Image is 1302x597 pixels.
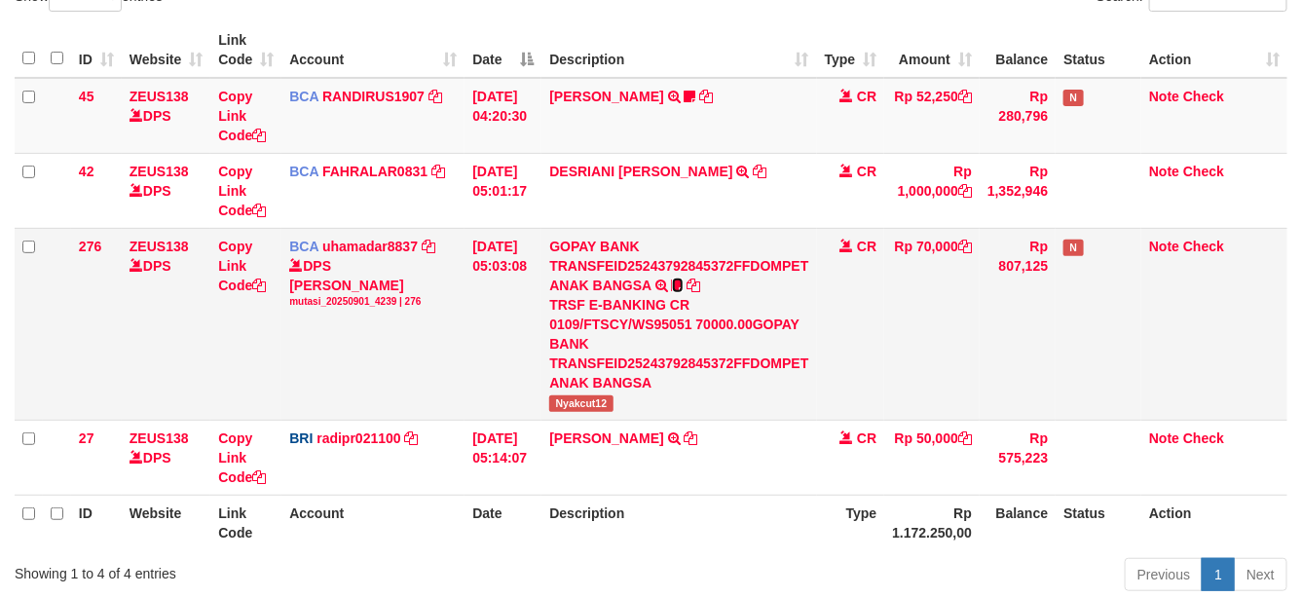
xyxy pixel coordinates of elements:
a: Note [1149,164,1179,179]
a: uhamadar8837 [322,239,418,254]
span: CR [857,164,876,179]
span: Nyakcut12 [549,395,613,412]
a: Copy DANA TEGARJALERPR to clipboard [685,430,698,446]
span: BCA [289,239,318,254]
a: Copy radipr021100 to clipboard [405,430,419,446]
a: Copy FAHRALAR0831 to clipboard [431,164,445,179]
a: Copy Rp 52,250 to clipboard [958,89,972,104]
div: TRSF E-BANKING CR 0109/FTSCY/WS95051 70000.00GOPAY BANK TRANSFEID25243792845372FFDOMPET ANAK BANGSA [549,295,808,392]
td: Rp 575,223 [980,420,1056,495]
a: Copy Link Code [218,89,266,143]
td: DPS [122,153,210,228]
th: Type: activate to sort column ascending [817,22,885,78]
th: Date: activate to sort column descending [465,22,541,78]
th: ID: activate to sort column ascending [71,22,122,78]
th: Action [1141,495,1287,550]
a: Check [1183,430,1224,446]
td: DPS [122,228,210,420]
a: Copy Link Code [218,239,266,293]
a: ZEUS138 [130,239,189,254]
td: Rp 1,352,946 [980,153,1056,228]
a: Note [1149,239,1179,254]
a: Note [1149,89,1179,104]
span: Has Note [1063,240,1083,256]
th: Account [281,495,465,550]
th: Status [1056,495,1141,550]
td: [DATE] 04:20:30 [465,78,541,154]
a: Check [1183,239,1224,254]
td: [DATE] 05:14:07 [465,420,541,495]
th: Link Code [210,495,281,550]
a: ZEUS138 [130,430,189,446]
span: 276 [79,239,101,254]
a: Copy uhamadar8837 to clipboard [422,239,435,254]
span: 27 [79,430,94,446]
th: Website: activate to sort column ascending [122,22,210,78]
a: Copy Rp 70,000 to clipboard [958,239,972,254]
td: DPS [122,420,210,495]
span: 45 [79,89,94,104]
td: [DATE] 05:03:08 [465,228,541,420]
a: RANDIRUS1907 [322,89,425,104]
th: Action: activate to sort column ascending [1141,22,1287,78]
a: Copy Rp 1,000,000 to clipboard [958,183,972,199]
div: mutasi_20250901_4239 | 276 [289,295,457,309]
td: Rp 1,000,000 [884,153,980,228]
div: DPS [PERSON_NAME] [289,256,457,309]
div: Showing 1 to 4 of 4 entries [15,556,528,583]
td: Rp 807,125 [980,228,1056,420]
a: DESRIANI [PERSON_NAME] [549,164,732,179]
td: Rp 52,250 [884,78,980,154]
span: CR [857,239,876,254]
span: BCA [289,164,318,179]
th: Amount: activate to sort column ascending [884,22,980,78]
span: CR [857,89,876,104]
span: CR [857,430,876,446]
a: [PERSON_NAME] [549,89,663,104]
a: FAHRALAR0831 [322,164,428,179]
a: radipr021100 [316,430,400,446]
td: Rp 50,000 [884,420,980,495]
a: Previous [1125,558,1203,591]
th: Website [122,495,210,550]
a: Next [1234,558,1287,591]
a: ZEUS138 [130,164,189,179]
span: BRI [289,430,313,446]
th: Status [1056,22,1141,78]
th: Date [465,495,541,550]
span: BCA [289,89,318,104]
a: Check [1183,89,1224,104]
a: Copy Link Code [218,164,266,218]
a: GOPAY BANK TRANSFEID25243792845372FFDOMPET ANAK BANGSA [549,239,808,293]
th: Balance [980,22,1056,78]
a: 1 [1202,558,1235,591]
th: Balance [980,495,1056,550]
th: Rp 1.172.250,00 [884,495,980,550]
a: ZEUS138 [130,89,189,104]
span: 42 [79,164,94,179]
td: Rp 70,000 [884,228,980,420]
a: Check [1183,164,1224,179]
a: Copy Rp 50,000 to clipboard [958,430,972,446]
th: Link Code: activate to sort column ascending [210,22,281,78]
th: Type [817,495,885,550]
a: Copy Link Code [218,430,266,485]
td: DPS [122,78,210,154]
a: Copy RANDIRUS1907 to clipboard [428,89,442,104]
th: Description: activate to sort column ascending [541,22,816,78]
th: Description [541,495,816,550]
a: Copy GOPAY BANK TRANSFEID25243792845372FFDOMPET ANAK BANGSA to clipboard [688,278,701,293]
th: Account: activate to sort column ascending [281,22,465,78]
a: [PERSON_NAME] [549,430,663,446]
td: [DATE] 05:01:17 [465,153,541,228]
th: ID [71,495,122,550]
a: Note [1149,430,1179,446]
td: Rp 280,796 [980,78,1056,154]
a: Copy TENNY SETIAWAN to clipboard [700,89,714,104]
span: Has Note [1063,90,1083,106]
a: Copy DESRIANI NATALIS T to clipboard [753,164,766,179]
